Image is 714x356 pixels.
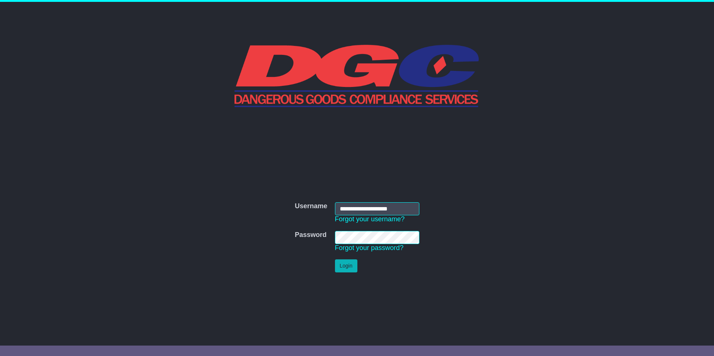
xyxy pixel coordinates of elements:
[335,244,404,252] a: Forgot your password?
[235,44,480,107] img: DGC QLD
[295,202,327,210] label: Username
[335,259,357,272] button: Login
[295,231,326,239] label: Password
[335,215,405,223] a: Forgot your username?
